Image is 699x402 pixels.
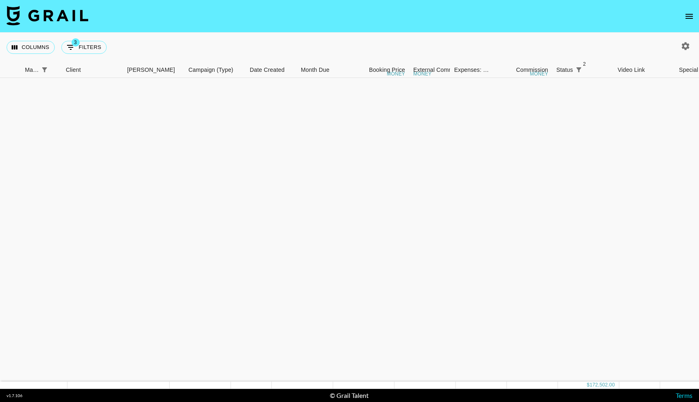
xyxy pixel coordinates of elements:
[72,38,80,47] span: 3
[516,62,548,78] div: Commission
[246,62,297,78] div: Date Created
[573,64,585,76] button: Show filters
[297,62,348,78] div: Month Due
[676,391,692,399] a: Terms
[589,382,615,389] div: 172,502.00
[530,71,548,76] div: money
[123,62,184,78] div: Booker
[552,62,614,78] div: Status
[62,62,123,78] div: Client
[184,62,246,78] div: Campaign (Type)
[369,62,405,78] div: Booking Price
[7,41,55,54] button: Select columns
[681,8,697,24] button: open drawer
[454,62,489,78] div: Expenses: Remove Commission?
[330,391,369,400] div: © Grail Talent
[250,62,285,78] div: Date Created
[127,62,175,78] div: [PERSON_NAME]
[587,382,590,389] div: $
[413,62,468,78] div: External Commission
[21,62,62,78] div: Manager
[66,62,81,78] div: Client
[188,62,233,78] div: Campaign (Type)
[61,41,107,54] button: Show filters
[25,62,39,78] div: Manager
[580,60,589,68] span: 2
[301,62,329,78] div: Month Due
[556,62,573,78] div: Status
[614,62,675,78] div: Video Link
[618,62,645,78] div: Video Link
[450,62,491,78] div: Expenses: Remove Commission?
[387,71,405,76] div: money
[39,64,50,76] div: 1 active filter
[413,71,432,76] div: money
[7,393,22,398] div: v 1.7.106
[39,64,50,76] button: Show filters
[7,6,88,25] img: Grail Talent
[585,64,596,76] button: Sort
[50,64,62,76] button: Sort
[573,64,585,76] div: 2 active filters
